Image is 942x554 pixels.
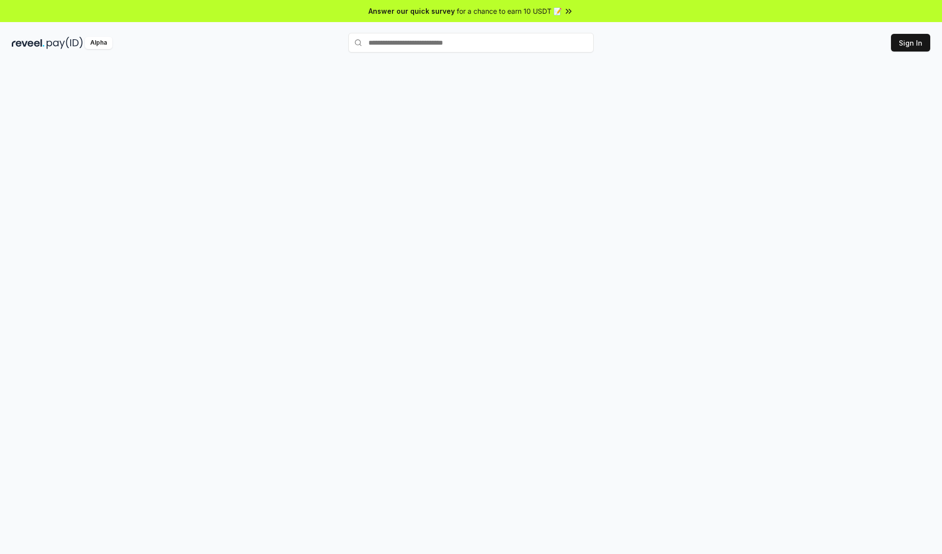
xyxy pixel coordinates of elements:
img: reveel_dark [12,37,45,49]
span: Answer our quick survey [368,6,455,16]
img: pay_id [47,37,83,49]
button: Sign In [891,34,930,52]
div: Alpha [85,37,112,49]
span: for a chance to earn 10 USDT 📝 [457,6,562,16]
